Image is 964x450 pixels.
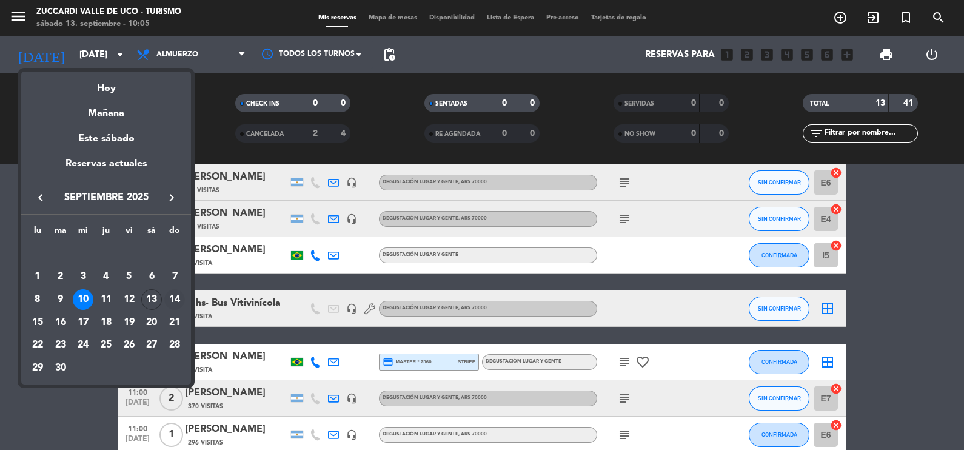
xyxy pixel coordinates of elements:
[118,334,141,357] td: 26 de septiembre de 2025
[72,265,95,288] td: 3 de septiembre de 2025
[73,289,93,310] div: 10
[164,190,179,205] i: keyboard_arrow_right
[26,243,186,266] td: SEP.
[163,288,186,311] td: 14 de septiembre de 2025
[141,335,162,355] div: 27
[141,311,164,334] td: 20 de septiembre de 2025
[141,288,164,311] td: 13 de septiembre de 2025
[161,190,182,206] button: keyboard_arrow_right
[163,334,186,357] td: 28 de septiembre de 2025
[21,156,191,181] div: Reservas actuales
[119,335,139,355] div: 26
[141,224,164,243] th: sábado
[141,289,162,310] div: 13
[26,224,49,243] th: lunes
[118,224,141,243] th: viernes
[119,312,139,333] div: 19
[141,334,164,357] td: 27 de septiembre de 2025
[164,312,185,333] div: 21
[95,334,118,357] td: 25 de septiembre de 2025
[72,224,95,243] th: miércoles
[26,288,49,311] td: 8 de septiembre de 2025
[119,289,139,310] div: 12
[118,265,141,288] td: 5 de septiembre de 2025
[164,335,185,355] div: 28
[73,335,93,355] div: 24
[73,266,93,287] div: 3
[72,288,95,311] td: 10 de septiembre de 2025
[96,312,116,333] div: 18
[26,334,49,357] td: 22 de septiembre de 2025
[26,311,49,334] td: 15 de septiembre de 2025
[50,312,71,333] div: 16
[118,288,141,311] td: 12 de septiembre de 2025
[27,312,48,333] div: 15
[73,312,93,333] div: 17
[27,335,48,355] div: 22
[163,224,186,243] th: domingo
[95,265,118,288] td: 4 de septiembre de 2025
[27,358,48,378] div: 29
[26,357,49,380] td: 29 de septiembre de 2025
[72,334,95,357] td: 24 de septiembre de 2025
[95,311,118,334] td: 18 de septiembre de 2025
[50,358,71,378] div: 30
[141,265,164,288] td: 6 de septiembre de 2025
[141,312,162,333] div: 20
[50,289,71,310] div: 9
[50,335,71,355] div: 23
[95,224,118,243] th: jueves
[119,266,139,287] div: 5
[95,288,118,311] td: 11 de septiembre de 2025
[141,266,162,287] div: 6
[27,266,48,287] div: 1
[49,288,72,311] td: 9 de septiembre de 2025
[49,224,72,243] th: martes
[96,335,116,355] div: 25
[49,334,72,357] td: 23 de septiembre de 2025
[21,122,191,156] div: Este sábado
[52,190,161,206] span: septiembre 2025
[21,72,191,96] div: Hoy
[72,311,95,334] td: 17 de septiembre de 2025
[96,266,116,287] div: 4
[49,357,72,380] td: 30 de septiembre de 2025
[33,190,48,205] i: keyboard_arrow_left
[163,265,186,288] td: 7 de septiembre de 2025
[164,266,185,287] div: 7
[26,265,49,288] td: 1 de septiembre de 2025
[27,289,48,310] div: 8
[96,289,116,310] div: 11
[118,311,141,334] td: 19 de septiembre de 2025
[49,311,72,334] td: 16 de septiembre de 2025
[21,96,191,121] div: Mañana
[30,190,52,206] button: keyboard_arrow_left
[49,265,72,288] td: 2 de septiembre de 2025
[163,311,186,334] td: 21 de septiembre de 2025
[164,289,185,310] div: 14
[50,266,71,287] div: 2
